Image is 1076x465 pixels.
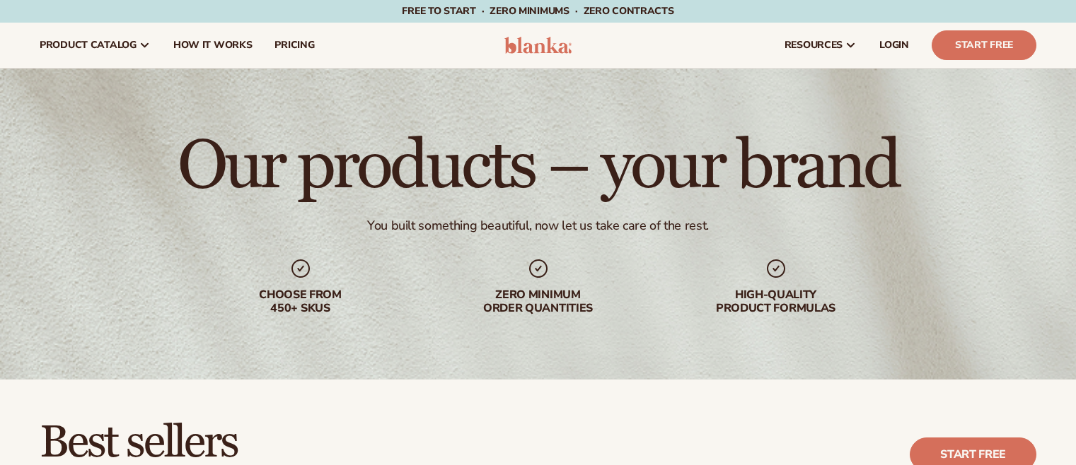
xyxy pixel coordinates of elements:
div: You built something beautiful, now let us take care of the rest. [367,218,709,234]
span: resources [785,40,843,51]
a: How It Works [162,23,264,68]
span: Free to start · ZERO minimums · ZERO contracts [402,4,673,18]
div: High-quality product formulas [685,288,867,315]
span: pricing [274,40,314,51]
span: LOGIN [879,40,909,51]
img: logo [504,37,572,54]
div: Choose from 450+ Skus [210,288,391,315]
a: pricing [263,23,325,68]
a: product catalog [28,23,162,68]
h1: Our products – your brand [178,133,898,201]
a: resources [773,23,868,68]
a: Start Free [932,30,1036,60]
div: Zero minimum order quantities [448,288,629,315]
a: LOGIN [868,23,920,68]
span: How It Works [173,40,253,51]
span: product catalog [40,40,137,51]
